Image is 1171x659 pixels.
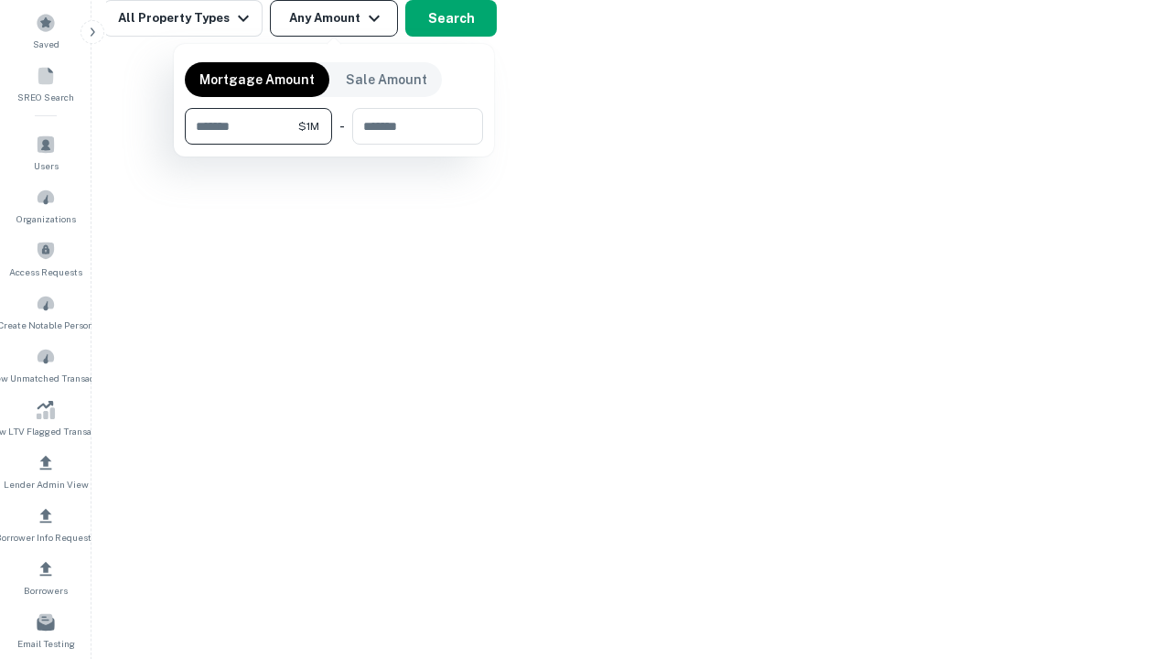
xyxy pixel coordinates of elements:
[199,70,315,90] p: Mortgage Amount
[1080,513,1171,600] iframe: Chat Widget
[339,108,345,145] div: -
[298,118,319,135] span: $1M
[346,70,427,90] p: Sale Amount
